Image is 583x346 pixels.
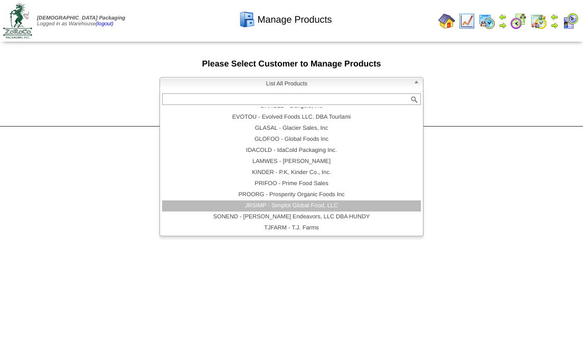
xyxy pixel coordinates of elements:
span: [DEMOGRAPHIC_DATA] Packaging [37,15,125,21]
li: TJFARM - T.J. Farms [162,223,421,234]
span: List All Products [164,78,409,90]
img: zoroco-logo-small.webp [3,3,32,39]
li: EVOTOU - Evolved Foods LLC. DBA Tourlami [162,112,421,123]
li: LAMWES - [PERSON_NAME] [162,156,421,167]
li: IDACOLD - IdaCold Packaging Inc. [162,145,421,156]
span: Please Select Customer to Manage Products [202,60,381,69]
li: JRSIMP - Simplot Global Food, LLC [162,200,421,212]
span: Logged in as Warehouse [37,15,125,27]
img: calendarblend.gif [510,13,527,30]
img: calendarcustomer.gif [562,13,579,30]
img: calendarprod.gif [478,13,495,30]
a: (logout) [96,21,114,27]
img: arrowleft.gif [550,13,559,21]
img: calendarinout.gif [530,13,547,30]
li: GLASAL - Glacier Sales, Inc [162,123,421,134]
li: PRIFOO - Prime Food Sales [162,178,421,189]
img: arrowleft.gif [499,13,507,21]
img: cabinet.gif [239,11,256,28]
li: SONEND - [PERSON_NAME] Endeavors, LLC DBA HUNDY [162,212,421,223]
li: KINDER - P.K, Kinder Co., Inc. [162,167,421,178]
img: line_graph.gif [458,13,475,30]
img: arrowright.gif [550,21,559,30]
img: arrowright.gif [499,21,507,30]
li: PROORG - Prosperity Organic Foods Inc [162,189,421,200]
li: GLOFOO - Global Foods Inc [162,134,421,145]
span: Manage Products [257,14,332,25]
